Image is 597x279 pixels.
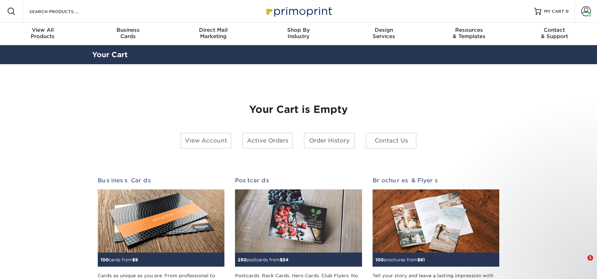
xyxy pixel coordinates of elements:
small: postcards from [238,257,289,262]
div: Services [341,27,427,40]
img: Postcards [235,189,362,253]
span: Contact [512,27,597,33]
h1: Your Cart is Empty [98,104,499,116]
div: & Support [512,27,597,40]
span: $ [417,257,420,262]
span: 100 [375,257,384,262]
h2: Business Cards [98,177,224,184]
a: DesignServices [341,23,427,45]
small: brochures from [375,257,425,262]
div: & Templates [427,27,512,40]
span: Shop By [256,27,341,33]
a: Contact& Support [512,23,597,45]
div: Marketing [170,27,256,40]
span: 61 [420,257,425,262]
img: Business Cards [98,189,224,253]
img: Brochures & Flyers [373,189,499,253]
h2: Brochures & Flyers [373,177,499,184]
iframe: Intercom live chat [573,255,590,272]
small: cards from [101,257,138,262]
a: Direct MailMarketing [170,23,256,45]
a: BusinessCards [85,23,171,45]
span: 250 [238,257,247,262]
span: MY CART [544,8,564,14]
a: Active Orders [242,133,293,149]
span: Design [341,27,427,33]
a: Order History [304,133,355,149]
span: 54 [283,257,289,262]
span: Resources [427,27,512,33]
img: Primoprint [263,4,334,19]
input: SEARCH PRODUCTS..... [29,7,97,16]
span: $ [132,257,135,262]
span: 1 [587,255,593,261]
a: Resources& Templates [427,23,512,45]
span: Business [85,27,171,33]
span: 9 [135,257,138,262]
div: Cards [85,27,171,40]
h2: Postcards [235,177,362,184]
span: Direct Mail [170,27,256,33]
span: 100 [101,257,109,262]
iframe: Google Customer Reviews [2,257,60,277]
a: Shop ByIndustry [256,23,341,45]
a: View Account [180,133,231,149]
span: 0 [566,9,569,14]
a: Contact Us [366,133,417,149]
a: Your Cart [92,50,128,59]
div: Industry [256,27,341,40]
span: $ [280,257,283,262]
